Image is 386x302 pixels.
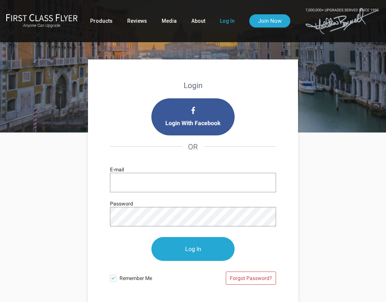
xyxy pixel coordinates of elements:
label: E-mail [110,165,124,174]
a: Reviews [127,14,147,28]
a: Products [90,14,113,28]
a: First Class FlyerAnyone Can Upgrade [6,14,78,28]
a: Forgot Password? [226,272,276,285]
img: First Class Flyer [6,14,78,21]
label: Password [110,200,133,208]
strong: Login [184,81,203,90]
span: Login With Facebook [165,117,221,129]
a: Media [162,14,177,28]
a: Log In [220,14,235,28]
h4: OR [110,135,276,158]
span: Remember Me [120,271,193,282]
input: Log In [151,237,235,261]
small: Anyone Can Upgrade [6,23,78,28]
i: Login with Facebook [151,98,235,135]
a: Join Now [249,14,290,28]
a: About [191,14,205,28]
